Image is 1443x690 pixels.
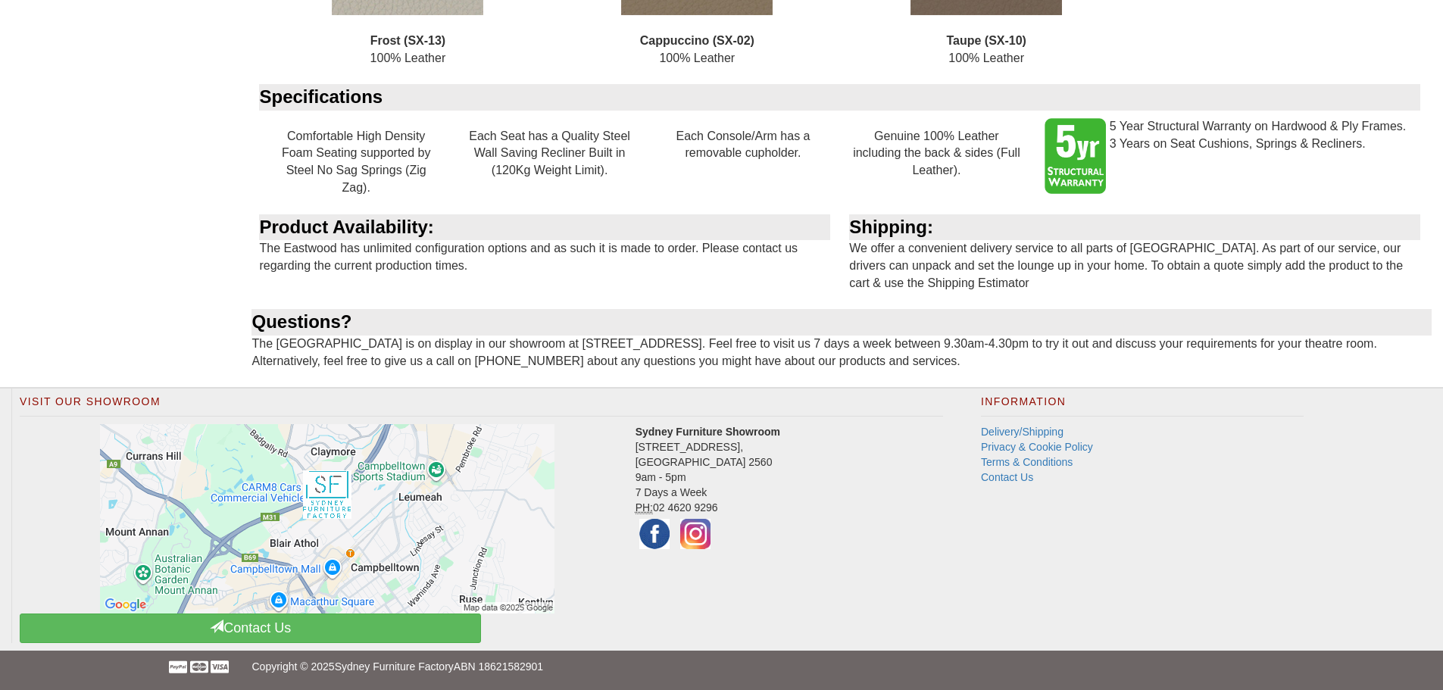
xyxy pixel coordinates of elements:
[981,471,1033,483] a: Contact Us
[251,214,842,292] div: The Eastwood has unlimited configuration options and as such it is made to order. Please contact ...
[840,111,1033,197] div: Genuine 100% Leather including the back & sides (Full Leather).
[335,660,454,673] a: Sydney Furniture Factory
[370,34,446,47] b: Frost (SX-13)
[636,501,653,514] abbr: Phone
[259,214,830,240] div: Product Availability:
[676,515,714,553] img: Instagram
[636,515,673,553] img: Facebook
[646,111,839,180] div: Each Console/Arm has a removable cupholder.
[981,456,1073,468] a: Terms & Conditions
[981,396,1304,416] h2: Information
[31,424,624,614] a: Click to activate map
[849,214,1420,240] div: Shipping:
[981,426,1064,438] a: Delivery/Shipping
[20,396,943,416] h2: Visit Our Showroom
[946,34,1026,47] b: Taupe (SX-10)
[842,214,1432,310] div: We offer a convenient delivery service to all parts of [GEOGRAPHIC_DATA]. As part of our service,...
[640,34,754,47] b: Cappuccino (SX-02)
[259,84,1420,110] div: Specifications
[20,614,481,643] a: Contact Us
[259,111,452,214] div: Comfortable High Density Foam Seating supported by Steel No Sag Springs (Zig Zag).
[981,441,1093,453] a: Privacy & Cookie Policy
[636,426,780,438] strong: Sydney Furniture Showroom
[251,651,1191,682] p: Copyright © 2025 ABN 18621582901
[1033,111,1420,201] div: 5 Year Structural Warranty on Hardwood & Ply Frames. 3 Years on Seat Cushions, Springs & Recliners.
[1045,118,1106,194] img: 5 Year Structural Warranty
[453,111,646,197] div: Each Seat has a Quality Steel Wall Saving Recliner Built in (120Kg Weight Limit).
[100,424,554,614] img: Click to activate map
[251,309,1432,335] div: Questions?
